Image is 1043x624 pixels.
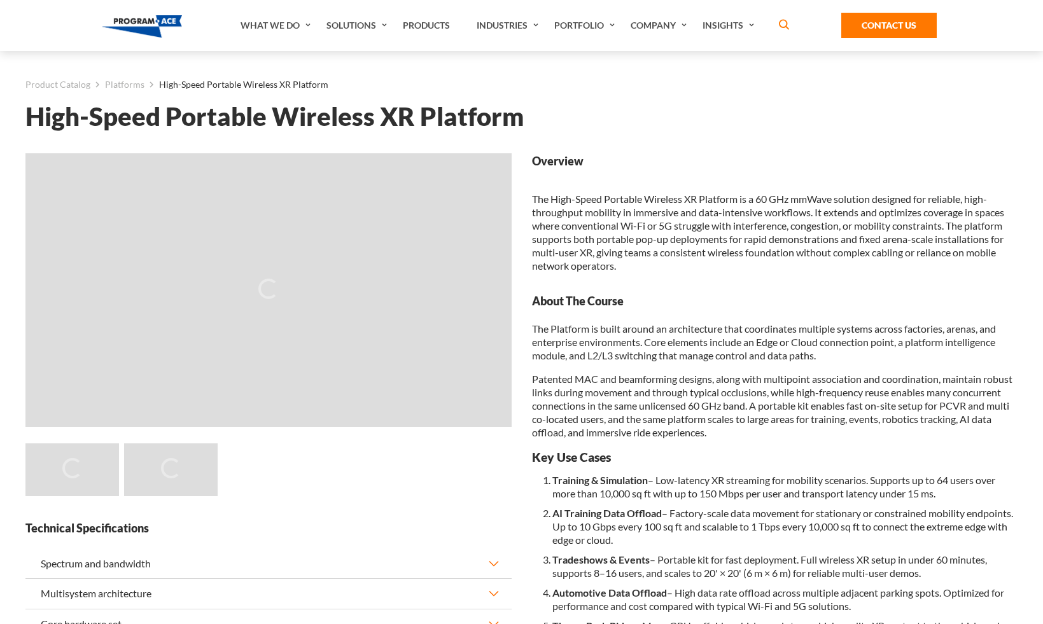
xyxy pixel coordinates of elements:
button: Spectrum and bandwidth [25,549,512,578]
li: – Portable kit for fast deployment. Full wireless XR setup in under 60 minutes, supports 8–16 use... [552,550,1018,583]
b: Tradeshows & Events [552,553,650,565]
nav: breadcrumb [25,76,1018,93]
li: – Factory-scale data movement for stationary or constrained mobility endpoints. Up to 10 Gbps eve... [552,503,1018,550]
li: High-Speed Portable Wireless XR Platform [144,76,328,93]
a: Platforms [105,76,144,93]
p: Patented MAC and beamforming designs, along with multipoint association and coordination, maintai... [532,372,1018,439]
b: Training & Simulation [552,474,648,486]
li: – Low-latency XR streaming for mobility scenarios. Supports up to 64 users over more than 10,000 ... [552,470,1018,503]
strong: Overview [532,153,1018,169]
b: Automotive Data Offload [552,586,667,599]
strong: About The Course [532,293,1018,309]
h3: Key Use Cases [532,449,1018,465]
a: Product Catalog [25,76,90,93]
p: The High-Speed Portable Wireless XR Platform is a 60 GHz mmWave solution designed for reliable, h... [532,192,1018,272]
strong: Technical Specifications [25,520,512,536]
img: Program-Ace [102,15,183,38]
li: – High data rate offload across multiple adjacent parking spots. Optimized for performance and co... [552,583,1018,616]
p: The Platform is built around an architecture that coordinates multiple systems across factories, ... [532,322,1018,362]
h1: High-Speed Portable Wireless XR Platform [25,106,1018,128]
b: AI Training Data Offload [552,507,662,519]
a: Contact Us [841,13,937,38]
button: Multisystem architecture [25,579,512,608]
